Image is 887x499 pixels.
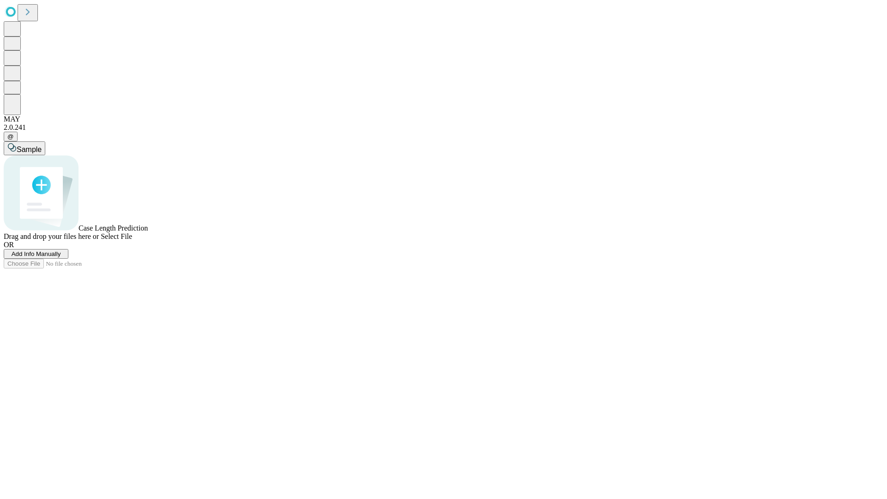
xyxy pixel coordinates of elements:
div: MAY [4,115,883,123]
span: Sample [17,146,42,153]
button: Sample [4,141,45,155]
button: Add Info Manually [4,249,68,259]
span: Select File [101,232,132,240]
span: OR [4,241,14,249]
div: 2.0.241 [4,123,883,132]
span: Case Length Prediction [79,224,148,232]
span: Add Info Manually [12,250,61,257]
span: Drag and drop your files here or [4,232,99,240]
span: @ [7,133,14,140]
button: @ [4,132,18,141]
